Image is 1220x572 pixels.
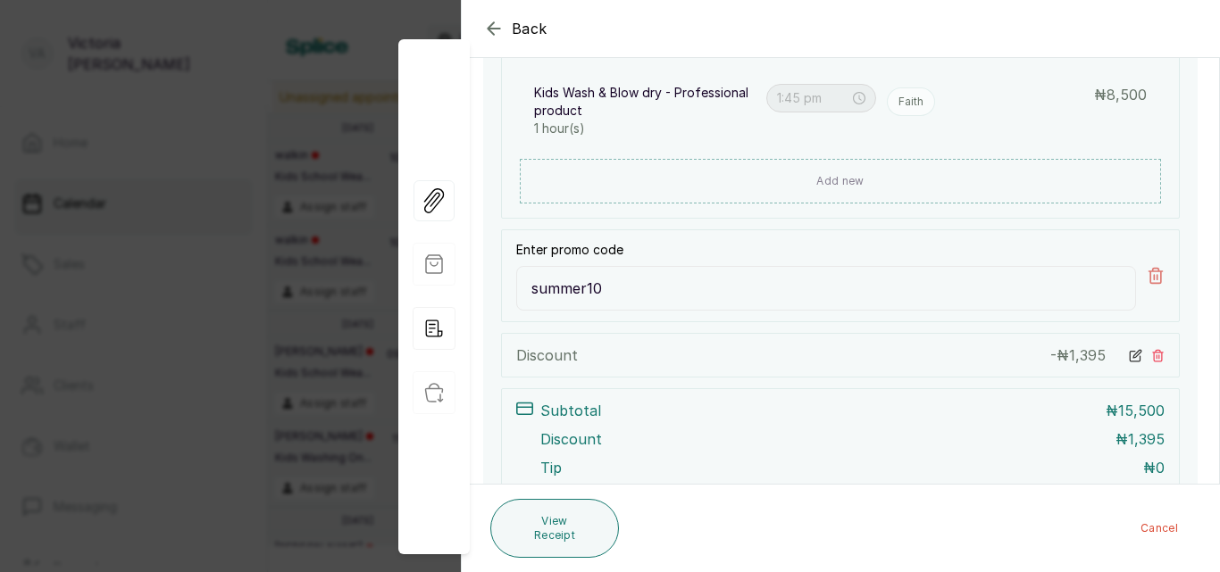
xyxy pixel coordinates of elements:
[534,120,756,137] p: 1 hour(s)
[520,159,1161,203] button: Add new
[1116,428,1165,450] p: ₦
[512,18,547,39] span: Back
[534,84,756,120] p: Kids Wash & Blow dry - Professional product
[483,18,547,39] button: Back
[1156,459,1165,477] span: 0
[1126,512,1192,544] button: Cancel
[540,400,601,421] p: Subtotal
[540,457,562,478] p: Tip
[516,266,1136,311] input: Promo code
[516,241,623,259] label: Enter promo code
[1069,346,1106,364] span: 1,395
[490,499,619,558] button: View Receipt
[1143,457,1165,478] p: ₦
[540,428,602,450] p: Discount
[1050,344,1106,366] p: - ₦
[1106,400,1165,421] p: ₦
[1128,430,1165,448] span: 1,395
[777,88,850,108] input: Select time
[1118,402,1165,419] span: 15,500
[516,344,578,366] p: Discount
